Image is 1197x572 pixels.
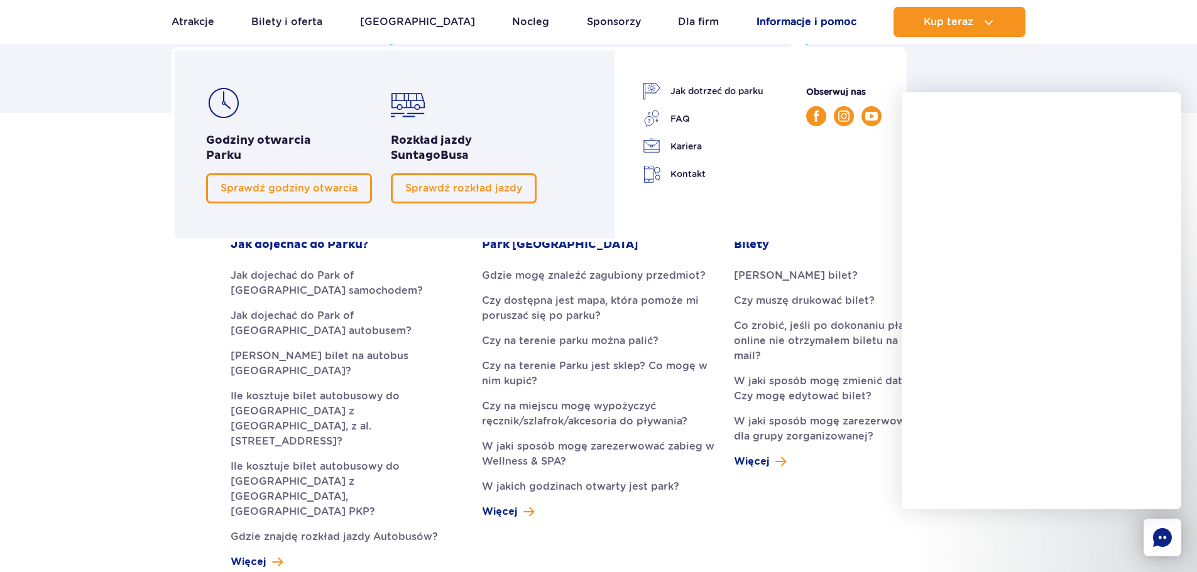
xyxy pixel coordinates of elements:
[231,308,463,338] a: Jak dojechać do Park of [GEOGRAPHIC_DATA] autobusem?
[734,293,966,308] a: Czy muszę drukować bilet?
[734,454,786,469] a: Więcej
[643,138,763,155] a: Kariera
[482,399,714,429] a: Czy na miejscu mogę wypożyczyć ręcznik/szlafrok/akcesoria do pływania?
[231,237,368,252] strong: Jak dojechać do Parku?
[902,92,1181,509] iframe: chatbot
[206,173,372,203] a: Sprawdź godziny otwarcia
[734,237,769,252] strong: Bilety
[482,237,638,252] strong: Park [GEOGRAPHIC_DATA]
[405,182,522,194] span: Sprawdź rozkład jazdy
[734,374,966,404] a: W jaki sposób mogę zmienić datę na bilecie? Czy mogę edytować bilet?
[231,348,463,379] a: [PERSON_NAME] bilet na autobus [GEOGRAPHIC_DATA]?
[231,529,463,544] a: Gdzie znajdę rozkład jazdy Autobusów?
[643,110,763,127] a: FAQ
[1144,519,1181,556] div: Chat
[360,7,475,37] a: [GEOGRAPHIC_DATA]
[221,182,358,194] span: Sprawdź godziny otwarcia
[643,165,763,183] a: Kontakt
[482,479,714,494] a: W jakich godzinach otwarty jest park?
[482,504,534,519] a: Więcej
[482,293,714,323] a: Czy dostępna jest mapa, która pomoże mi poruszać się po parku?
[231,389,463,449] a: Ile kosztuje bilet autobusowy do [GEOGRAPHIC_DATA] z [GEOGRAPHIC_DATA], z al. [STREET_ADDRESS]?
[231,459,463,519] a: Ile kosztuje bilet autobusowy do [GEOGRAPHIC_DATA] z [GEOGRAPHIC_DATA], [GEOGRAPHIC_DATA] PKP?
[251,7,322,37] a: Bilety i oferta
[734,454,769,469] span: Więcej
[206,133,372,163] h2: Godziny otwarcia Parku
[734,414,966,444] a: W jaki sposób mogę zarezerwować wizytę dla grupy zorganizowanej?
[894,7,1025,37] button: Kup teraz
[172,7,214,37] a: Atrakcje
[643,82,763,100] a: Jak dotrzeć do parku
[231,268,463,298] a: Jak dojechać do Park of [GEOGRAPHIC_DATA] samochodem?
[231,554,266,569] span: Więcej
[512,7,549,37] a: Nocleg
[757,7,856,37] a: Informacje i pomoc
[482,439,714,469] a: W jaki sposób mogę zarezerwować zabieg w Wellness & SPA?
[678,7,719,37] a: Dla firm
[391,173,537,203] a: Sprawdź rozkład jazdy
[734,268,966,283] a: [PERSON_NAME] bilet?
[391,133,537,163] h2: Rozkład jazdy Busa
[865,112,878,121] img: YouTube
[587,7,641,37] a: Sponsorzy
[482,504,517,519] span: Więcej
[231,554,283,569] a: Więcej
[482,333,714,348] a: Czy na terenie parku można palić?
[814,111,819,122] img: Facebook
[924,16,973,28] span: Kup teraz
[734,318,966,364] a: Co zrobić, jeśli po dokonaniu płatności online nie otrzymałem biletu na mój adres e-mail?
[482,268,714,283] a: Gdzie mogę znaleźć zagubiony przedmiot?
[482,359,714,389] a: Czy na terenie Parku jest sklep? Co mogę w nim kupić?
[806,85,882,99] p: Obserwuj nas
[838,111,850,122] img: Instagram
[391,148,440,163] span: Suntago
